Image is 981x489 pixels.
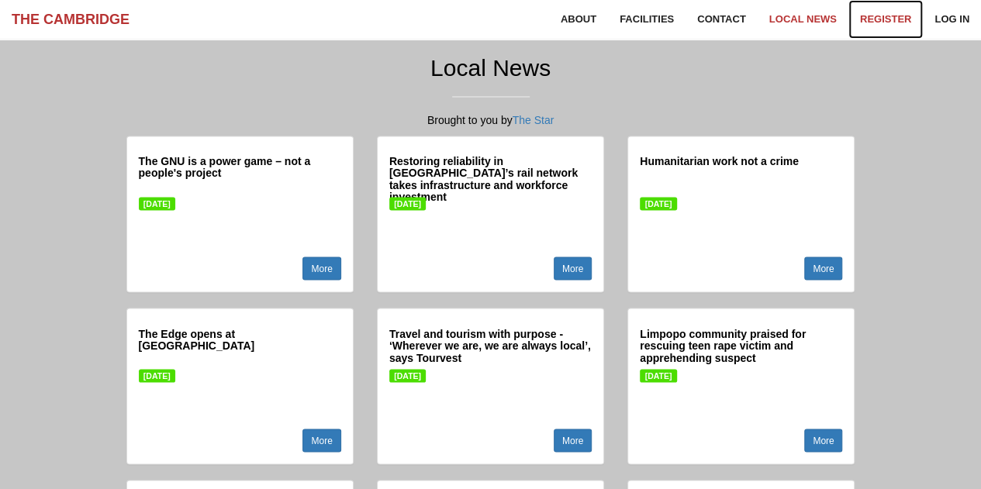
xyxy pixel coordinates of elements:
[640,156,842,187] h5: Humanitarian work not a crime
[302,429,340,452] a: More
[126,55,855,81] h2: Local News
[554,257,592,280] a: More
[640,369,676,382] span: [DATE]
[640,328,842,359] h5: Limpopo community praised for rescuing teen rape victim and apprehending suspect
[389,328,592,359] h5: Travel and tourism with purpose - ‘Wherever we are, we are always local’, says Tourvest
[640,197,676,210] span: [DATE]
[804,257,842,280] a: More
[139,328,341,359] h5: The Edge opens at [GEOGRAPHIC_DATA]
[302,257,340,280] a: More
[139,369,175,382] span: [DATE]
[513,114,554,126] a: The Star
[804,429,842,452] a: More
[139,197,175,210] span: [DATE]
[389,197,426,210] span: [DATE]
[126,112,855,128] p: Brought to you by
[139,156,341,187] h5: The GNU is a power game – not a people's project
[389,369,426,382] span: [DATE]
[554,429,592,452] a: More
[389,156,592,187] h5: Restoring reliability in [GEOGRAPHIC_DATA]’s rail network takes infrastructure and workforce inve...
